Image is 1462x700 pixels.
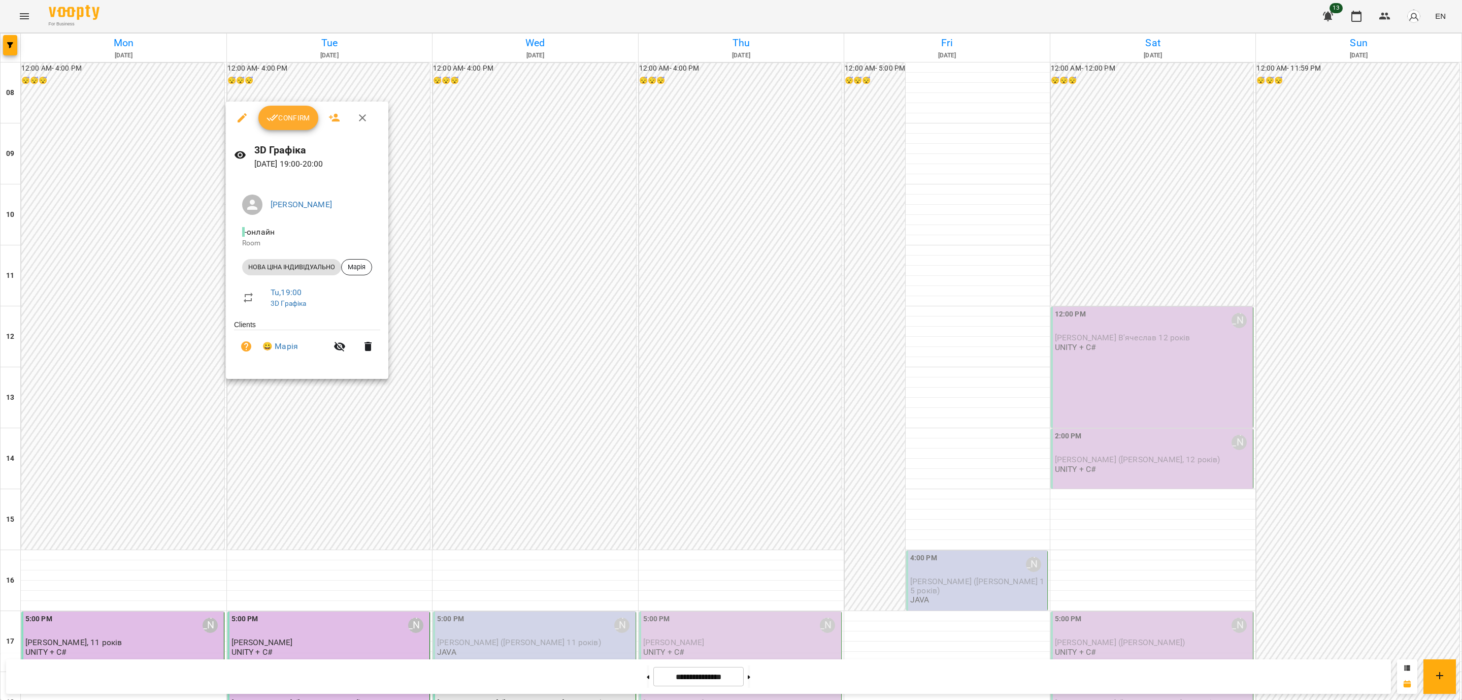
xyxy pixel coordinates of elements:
[254,158,380,170] p: [DATE] 19:00 - 20:00
[242,238,372,248] p: Room
[271,288,302,297] a: Tu , 19:00
[234,320,380,367] ul: Clients
[262,340,298,353] a: 😀 Марія
[267,112,310,124] span: Confirm
[234,334,258,359] button: Unpaid. Bill the attendance?
[242,227,277,237] span: - онлайн
[271,299,306,307] a: 3D Графіка
[254,142,380,158] h6: 3D Графіка
[271,200,332,209] a: [PERSON_NAME]
[341,259,372,275] div: Марія
[342,263,372,272] span: Марія
[242,263,341,272] span: НОВА ЦІНА ІНДИВІДУАЛЬНО
[258,106,318,130] button: Confirm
